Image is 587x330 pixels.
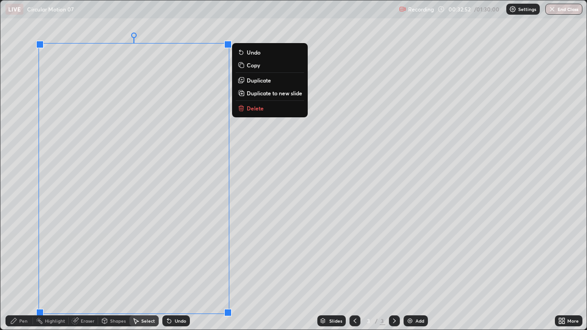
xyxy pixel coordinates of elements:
[415,319,424,323] div: Add
[247,77,271,84] p: Duplicate
[548,5,556,13] img: end-class-cross
[236,103,304,114] button: Delete
[236,88,304,99] button: Duplicate to new slide
[236,60,304,71] button: Copy
[567,319,579,323] div: More
[364,318,373,324] div: 3
[236,47,304,58] button: Undo
[247,104,264,112] p: Delete
[175,319,186,323] div: Undo
[329,319,342,323] div: Slides
[236,75,304,86] button: Duplicate
[81,319,94,323] div: Eraser
[27,5,74,13] p: Circular Motion 07
[545,4,582,15] button: End Class
[406,317,414,324] img: add-slide-button
[247,49,260,56] p: Undo
[509,5,516,13] img: class-settings-icons
[380,317,385,325] div: 3
[375,318,378,324] div: /
[399,5,406,13] img: recording.375f2c34.svg
[408,6,434,13] p: Recording
[8,5,21,13] p: LIVE
[45,319,65,323] div: Highlight
[247,61,260,69] p: Copy
[141,319,155,323] div: Select
[110,319,126,323] div: Shapes
[518,7,536,11] p: Settings
[19,319,28,323] div: Pen
[247,89,302,97] p: Duplicate to new slide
